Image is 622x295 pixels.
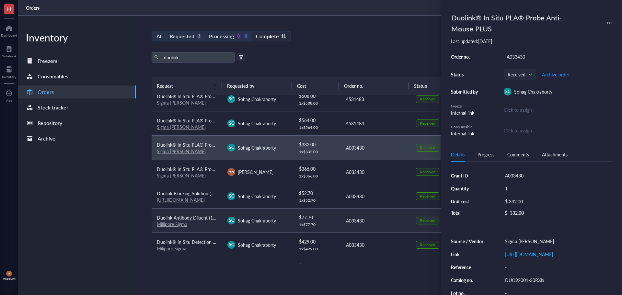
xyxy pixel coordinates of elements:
div: Click to assign [504,106,612,113]
div: A033430 [346,168,406,176]
div: A033430 [346,241,406,248]
span: YN [7,272,11,275]
div: Comments [507,151,529,158]
div: Unit cost [451,199,484,204]
div: Duolink® In Situ PLA® Probe Anti-Mouse PLUS [448,10,584,36]
div: Consumable [451,124,480,130]
div: Received [420,218,435,223]
a: Milipore Sigma [157,245,186,252]
div: 3 [196,34,202,39]
div: A033430 [504,52,612,61]
span: Duolink Antibody Diluent (1X) [157,214,217,221]
td: A033430 [340,184,411,208]
span: Sohag Chakraborty [238,242,276,248]
div: 0 [243,34,249,39]
th: Cost [292,77,339,95]
span: Duolink Blocking Solution (1X) [157,190,218,197]
span: Duolink® In Situ PLA® Probe Anti-Goat MINUS [157,117,253,124]
div: 1 x $ 564.00 [299,125,335,130]
div: $ 564.00 [299,117,335,124]
span: [PERSON_NAME] [238,169,273,175]
div: Received [420,194,435,199]
th: Status [409,77,455,95]
div: Status [451,72,480,77]
div: Received [420,169,435,175]
div: 1 [502,184,612,193]
div: Last updated: [DATE] [451,38,612,44]
span: H [7,5,11,13]
div: 1 x $ 366.00 [299,174,335,179]
span: Received [508,72,531,77]
div: Requested [170,32,194,41]
div: Orders [38,87,54,96]
div: $ 429.00 [299,238,335,245]
span: YN [229,169,234,175]
a: [URL][DOMAIN_NAME] [505,251,553,257]
a: Freezers [18,54,136,67]
div: 1 x $ 52.70 [299,198,335,203]
span: SC [229,242,234,248]
div: Notebook [2,54,17,58]
div: segmented control [152,31,291,41]
div: $ [505,210,507,216]
div: A033430 [502,171,612,180]
span: Sohag Chakraborty [238,193,276,199]
div: Freezer [451,103,480,109]
div: $ 405.00 [299,262,335,269]
span: SC [229,96,234,102]
span: Duolink® In Situ PLA® Probe Anti-Mouse PLUS [157,142,253,148]
a: Millipore Sigma [157,221,187,227]
a: Consumables [18,70,136,83]
div: Source / Vendor [451,238,484,244]
span: Duolink® In Situ Detection Reagents Red [157,263,240,269]
td: A033430 [340,233,411,257]
div: Internal link [451,130,480,137]
td: 4531483 [340,111,411,135]
div: Archive [38,134,55,143]
th: Requested by [222,77,292,95]
div: $ 332.00 [502,197,609,206]
div: Total [451,210,484,216]
a: Sigma [PERSON_NAME] [157,124,206,130]
div: Stock tracker [38,103,68,112]
button: Archive order [542,69,570,80]
td: 3919382 [340,257,411,281]
span: SC [229,218,234,223]
div: Quantity [451,186,484,191]
td: 4531483 [340,87,411,111]
a: Orders [26,5,41,11]
div: $ 366.00 [299,165,335,172]
span: Sohag Chakraborty [514,88,552,95]
div: Inventory [2,75,16,79]
a: Stock tracker [18,101,136,114]
div: A033430 [346,144,406,151]
div: Progress [478,151,494,158]
div: Submitted by [451,89,480,95]
div: Received [420,242,435,247]
span: SC [505,89,510,95]
div: Account [3,277,16,280]
a: Archive [18,132,136,145]
a: Dashboard [1,23,17,37]
div: Repository [38,119,62,128]
div: $ 77.70 [299,214,335,221]
div: Add [6,98,12,102]
div: Inventory [18,31,136,44]
div: 1 x $ 77.70 [299,222,335,227]
a: Sigma [PERSON_NAME] [157,99,206,106]
div: 4531483 [346,120,406,127]
div: $ 52.70 [299,189,335,197]
div: 1 x $ 429.00 [299,246,335,252]
th: Request [152,77,222,95]
div: 4531483 [346,96,406,103]
div: $ 508.00 [299,92,335,99]
div: 1 x $ 508.00 [299,101,335,106]
div: Received [420,96,435,102]
span: Sohag Chakraborty [238,120,276,127]
span: Sohag Chakraborty [238,144,276,151]
div: Received [420,121,435,126]
td: A033430 [340,208,411,233]
div: Link [451,251,484,257]
a: Repository [18,117,136,130]
div: Received [420,145,435,150]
